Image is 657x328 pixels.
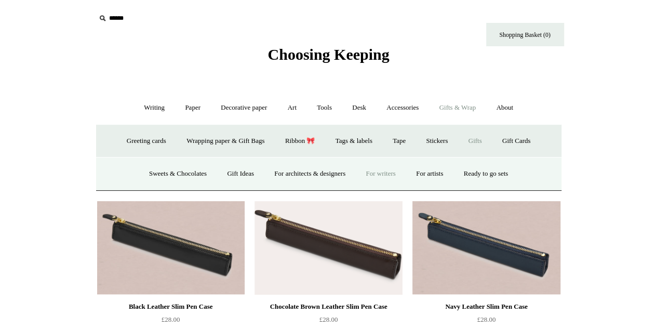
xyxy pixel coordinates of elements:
[97,201,245,295] img: Black Leather Slim Pen Case
[254,201,402,295] img: Chocolate Brown Leather Slim Pen Case
[117,127,176,155] a: Greeting cards
[267,54,389,61] a: Choosing Keeping
[486,23,564,46] a: Shopping Basket (0)
[97,201,245,295] a: Black Leather Slim Pen Case Black Leather Slim Pen Case
[257,300,399,313] div: Chocolate Brown Leather Slim Pen Case
[343,94,376,122] a: Desk
[177,127,274,155] a: Wrapping paper & Gift Bags
[211,94,276,122] a: Decorative paper
[407,160,452,188] a: For artists
[326,127,382,155] a: Tags & labels
[307,94,341,122] a: Tools
[493,127,540,155] a: Gift Cards
[430,94,485,122] a: Gifts & Wrap
[412,201,560,295] img: Navy Leather Slim Pen Case
[278,94,306,122] a: Art
[377,94,428,122] a: Accessories
[218,160,263,188] a: Gift Ideas
[412,201,560,295] a: Navy Leather Slim Pen Case Navy Leather Slim Pen Case
[267,46,389,63] span: Choosing Keeping
[487,94,522,122] a: About
[417,127,457,155] a: Stickers
[265,160,355,188] a: For architects & designers
[383,127,415,155] a: Tape
[459,127,491,155] a: Gifts
[135,94,174,122] a: Writing
[356,160,405,188] a: For writers
[176,94,210,122] a: Paper
[477,316,496,323] span: £28.00
[254,201,402,295] a: Chocolate Brown Leather Slim Pen Case Chocolate Brown Leather Slim Pen Case
[415,300,557,313] div: Navy Leather Slim Pen Case
[319,316,338,323] span: £28.00
[100,300,242,313] div: Black Leather Slim Pen Case
[276,127,325,155] a: Ribbon 🎀
[140,160,216,188] a: Sweets & Chocolates
[454,160,518,188] a: Ready to go sets
[162,316,180,323] span: £28.00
